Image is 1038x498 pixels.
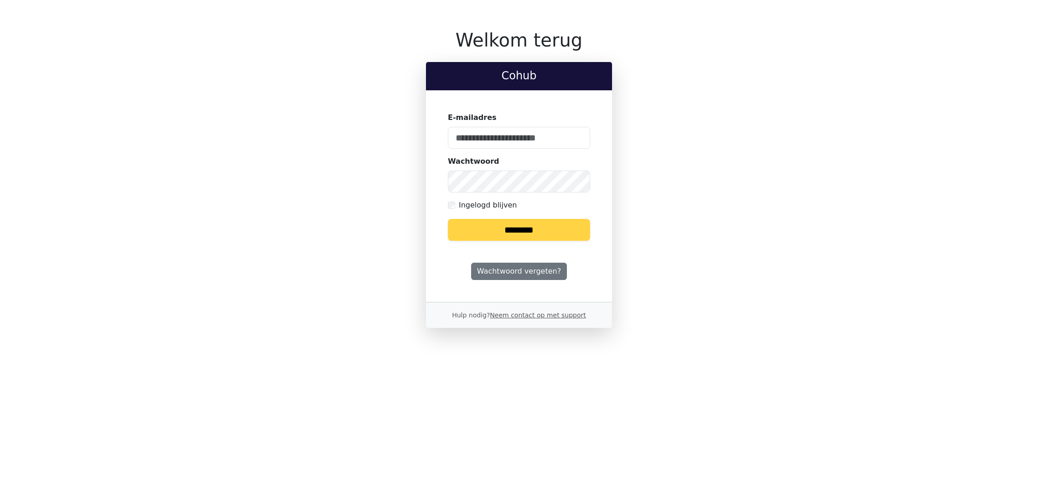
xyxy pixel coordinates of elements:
h2: Cohub [433,69,605,83]
a: Wachtwoord vergeten? [471,263,567,280]
label: Wachtwoord [448,156,499,167]
small: Hulp nodig? [452,311,586,319]
h1: Welkom terug [426,29,612,51]
label: Ingelogd blijven [459,200,517,211]
a: Neem contact op met support [490,311,586,319]
label: E-mailadres [448,112,497,123]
